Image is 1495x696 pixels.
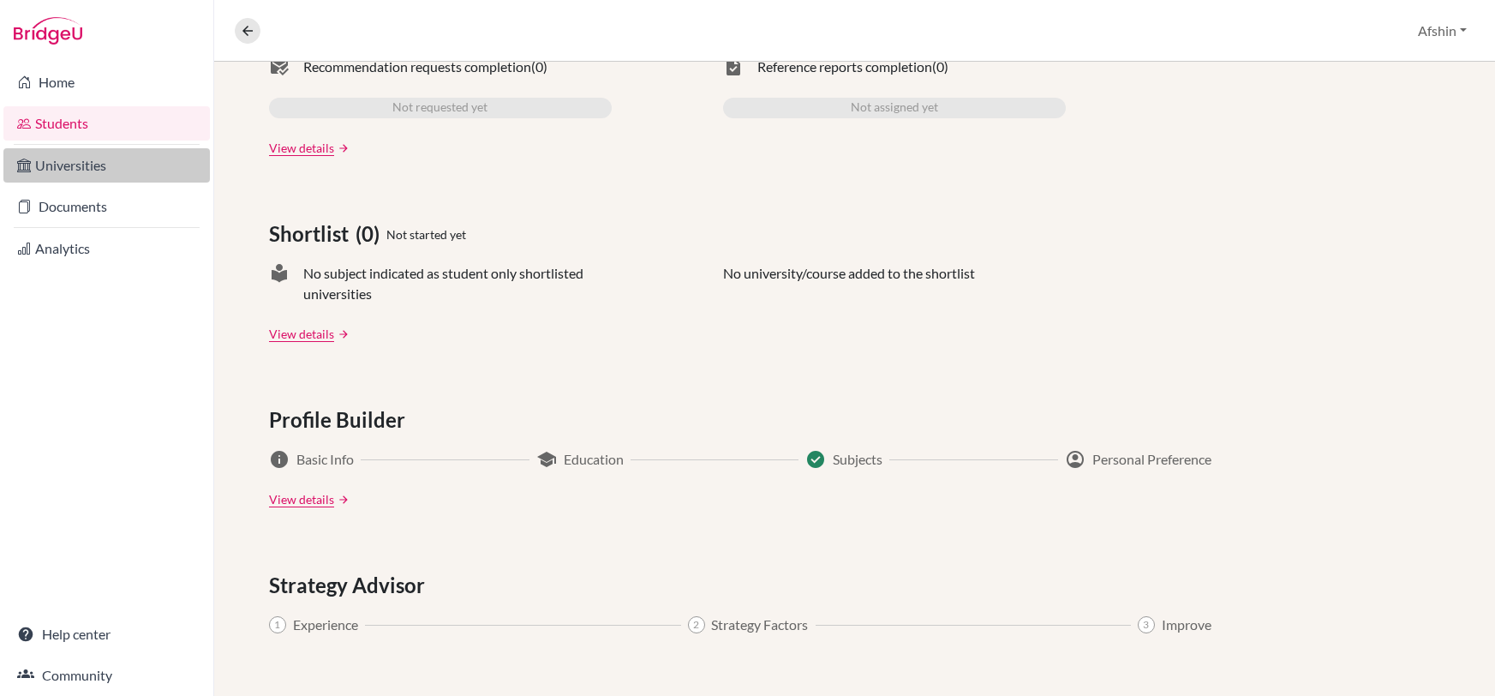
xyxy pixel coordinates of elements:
[293,615,358,635] span: Experience
[723,57,744,77] span: task
[269,449,290,470] span: info
[3,189,210,224] a: Documents
[303,263,612,304] span: No subject indicated as student only shortlisted universities
[564,449,624,470] span: Education
[1092,449,1211,470] span: Personal Preference
[3,658,210,693] a: Community
[269,139,334,157] a: View details
[3,106,210,141] a: Students
[334,328,350,340] a: arrow_forward
[269,325,334,343] a: View details
[536,449,557,470] span: school
[531,57,547,77] span: (0)
[1410,15,1474,47] button: Afshin
[805,449,826,470] span: Success
[393,98,488,118] span: Not requested yet
[3,148,210,183] a: Universities
[1065,449,1085,470] span: account_circle
[269,57,290,77] span: mark_email_read
[688,616,705,633] span: 2
[833,449,882,470] span: Subjects
[334,142,350,154] a: arrow_forward
[269,263,290,304] span: local_library
[334,494,350,506] a: arrow_forward
[269,616,286,633] span: 1
[296,449,354,470] span: Basic Info
[269,490,334,508] a: View details
[723,263,975,304] p: No university/course added to the shortlist
[1162,615,1211,635] span: Improve
[712,615,809,635] span: Strategy Factors
[303,57,531,77] span: Recommendation requests completion
[3,617,210,651] a: Help center
[14,17,82,45] img: Bridge-U
[932,57,948,77] span: (0)
[1138,616,1155,633] span: 3
[269,405,412,435] span: Profile Builder
[757,57,932,77] span: Reference reports completion
[269,570,432,601] span: Strategy Advisor
[269,219,356,249] span: Shortlist
[386,225,466,243] span: Not started yet
[3,231,210,266] a: Analytics
[356,219,386,249] span: (0)
[3,65,210,99] a: Home
[851,98,938,118] span: Not assigned yet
